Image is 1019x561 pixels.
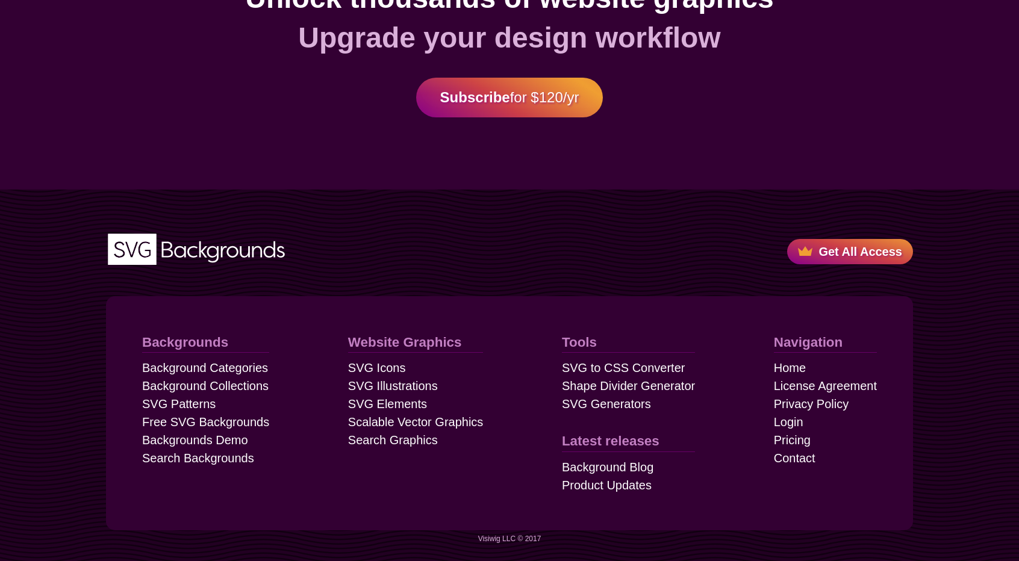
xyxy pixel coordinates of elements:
a: Contact [774,449,815,467]
a: Background Categories [142,359,268,377]
a: Background Blog [562,458,653,476]
a: Latest releases [562,431,695,452]
a: SVG Illustrations [348,377,438,395]
a: Subscribefor $120/yr [416,78,603,117]
a: Free SVG Backgrounds [142,413,269,431]
a: Home [774,359,806,377]
a: Pricing [774,431,811,449]
a: Product Updates [562,476,652,494]
a: SVG Icons [348,359,406,377]
a: Shape Divider Generator [562,377,695,395]
a: Backgrounds [142,332,269,353]
a: Search Graphics [348,431,438,449]
a: Tools [562,332,695,353]
a: SVG Generators [562,395,651,413]
a: Navigation [774,332,877,353]
a: Search Backgrounds [142,449,254,467]
a: SVG Elements [348,395,427,413]
a: Backgrounds Demo [142,431,248,449]
a: Get All Access [787,239,913,264]
a: SVG Patterns [142,395,216,413]
a: SVG to CSS Converter [562,359,685,377]
a: License Agreement [774,377,877,395]
h2: Upgrade your design workflow [36,20,983,55]
p: Visiwig LLC © 2017 [12,533,1007,544]
a: Website Graphics [348,332,484,353]
a: Scalable Vector Graphics [348,413,484,431]
strong: Subscribe [440,89,510,105]
a: Privacy Policy [774,395,849,413]
a: Background Collections [142,377,269,395]
a: Login [774,413,803,431]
